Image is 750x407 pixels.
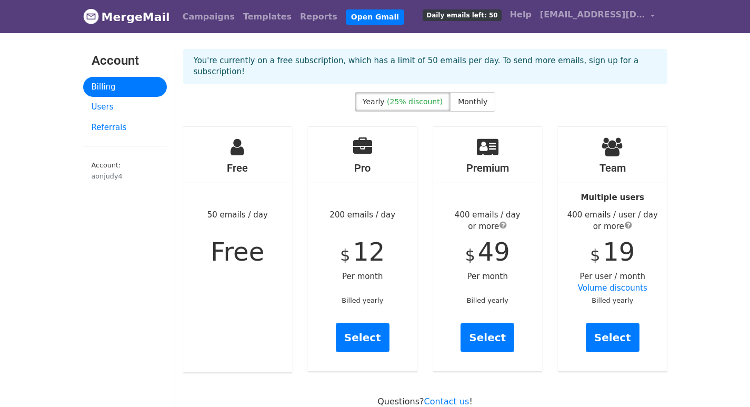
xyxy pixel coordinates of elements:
[424,396,469,406] a: Contact us
[478,237,510,266] span: 49
[433,209,543,233] div: 400 emails / day or more
[387,97,443,106] span: (25% discount)
[183,396,667,407] p: Questions? !
[363,97,385,106] span: Yearly
[83,77,167,97] a: Billing
[465,246,475,264] span: $
[540,8,645,21] span: [EMAIL_ADDRESS][DOMAIN_NAME]
[346,9,404,25] a: Open Gmail
[239,6,296,27] a: Templates
[558,127,667,371] div: Per user / month
[178,6,239,27] a: Campaigns
[461,323,514,352] a: Select
[590,246,600,264] span: $
[342,296,383,304] small: Billed yearly
[336,323,389,352] a: Select
[423,9,501,21] span: Daily emails left: 50
[433,162,543,174] h4: Premium
[581,193,644,202] strong: Multiple users
[578,283,647,293] a: Volume discounts
[183,162,293,174] h4: Free
[83,117,167,138] a: Referrals
[183,127,293,372] div: 50 emails / day
[83,8,99,24] img: MergeMail logo
[418,4,505,25] a: Daily emails left: 50
[92,161,158,181] small: Account:
[83,6,170,28] a: MergeMail
[83,97,167,117] a: Users
[458,97,487,106] span: Monthly
[194,55,657,77] p: You're currently on a free subscription, which has a limit of 50 emails per day. To send more ema...
[308,162,417,174] h4: Pro
[340,246,350,264] span: $
[536,4,659,29] a: [EMAIL_ADDRESS][DOMAIN_NAME]
[92,53,158,68] h3: Account
[506,4,536,25] a: Help
[467,296,508,304] small: Billed yearly
[211,237,264,266] span: Free
[586,323,639,352] a: Select
[603,237,635,266] span: 19
[308,127,417,371] div: 200 emails / day Per month
[592,296,633,304] small: Billed yearly
[92,171,158,181] div: aonjudy4
[433,127,543,371] div: Per month
[558,162,667,174] h4: Team
[353,237,385,266] span: 12
[558,209,667,233] div: 400 emails / user / day or more
[296,6,342,27] a: Reports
